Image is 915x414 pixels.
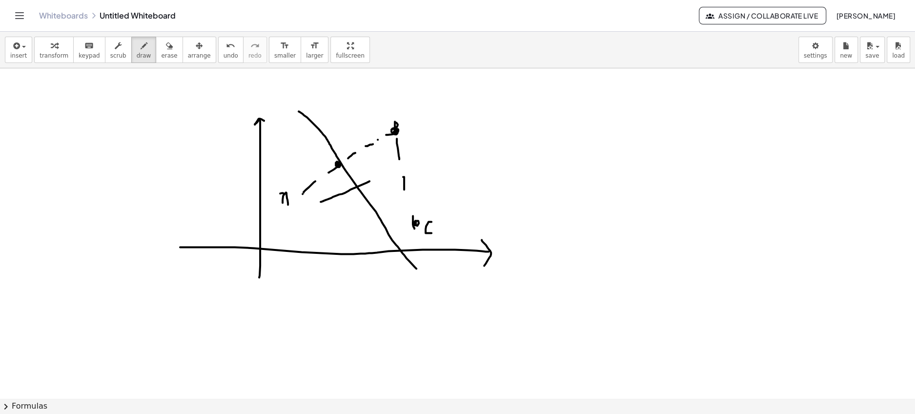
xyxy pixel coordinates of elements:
[804,52,827,59] span: settings
[243,37,267,63] button: redoredo
[73,37,105,63] button: keyboardkeypad
[707,11,818,20] span: Assign / Collaborate Live
[218,37,244,63] button: undoundo
[40,52,68,59] span: transform
[131,37,157,63] button: draw
[12,8,27,23] button: Toggle navigation
[330,37,369,63] button: fullscreen
[79,52,100,59] span: keypad
[183,37,216,63] button: arrange
[865,52,879,59] span: save
[336,52,364,59] span: fullscreen
[834,37,858,63] button: new
[306,52,323,59] span: larger
[310,40,319,52] i: format_size
[110,52,126,59] span: scrub
[301,37,328,63] button: format_sizelarger
[836,11,895,20] span: [PERSON_NAME]
[5,37,32,63] button: insert
[250,40,260,52] i: redo
[699,7,826,24] button: Assign / Collaborate Live
[828,7,903,24] button: [PERSON_NAME]
[798,37,833,63] button: settings
[224,52,238,59] span: undo
[269,37,301,63] button: format_sizesmaller
[188,52,211,59] span: arrange
[137,52,151,59] span: draw
[39,11,88,21] a: Whiteboards
[34,37,74,63] button: transform
[226,40,235,52] i: undo
[84,40,94,52] i: keyboard
[274,52,296,59] span: smaller
[860,37,885,63] button: save
[280,40,289,52] i: format_size
[161,52,177,59] span: erase
[887,37,910,63] button: load
[10,52,27,59] span: insert
[892,52,905,59] span: load
[248,52,262,59] span: redo
[105,37,132,63] button: scrub
[156,37,183,63] button: erase
[840,52,852,59] span: new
